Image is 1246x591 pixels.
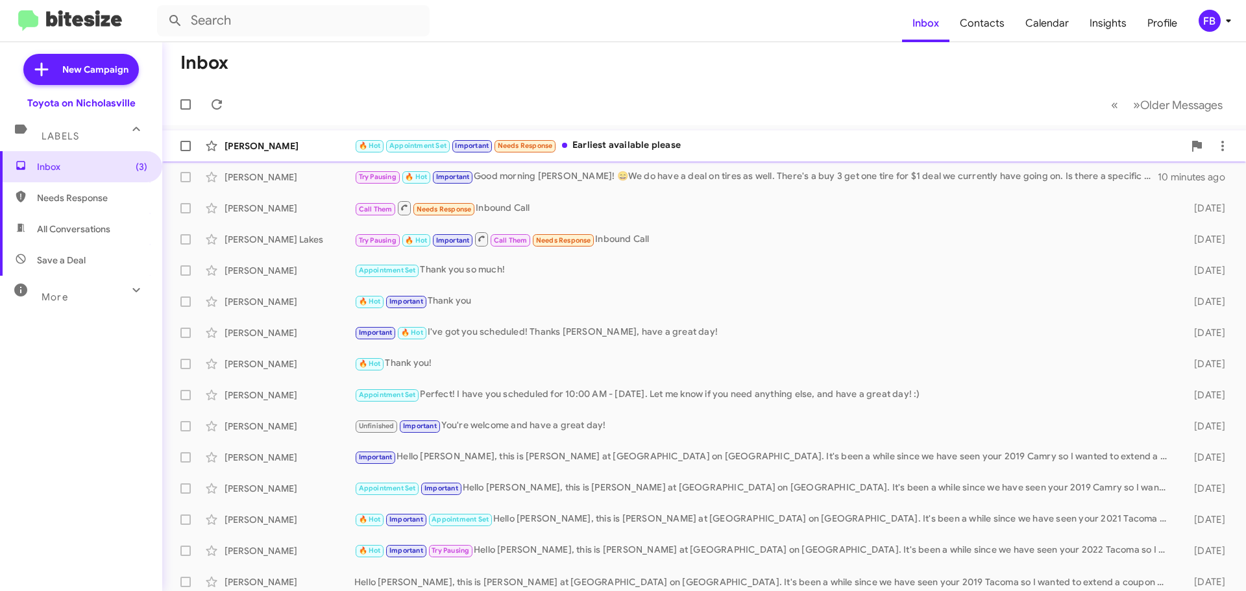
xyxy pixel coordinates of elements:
span: Important [389,546,423,555]
span: (3) [136,160,147,173]
span: Labels [42,130,79,142]
div: [PERSON_NAME] [225,171,354,184]
div: [PERSON_NAME] [225,575,354,588]
span: Appointment Set [432,515,489,524]
div: Hello [PERSON_NAME], this is [PERSON_NAME] at [GEOGRAPHIC_DATA] on [GEOGRAPHIC_DATA]. It's been a... [354,450,1173,464]
div: [PERSON_NAME] [225,389,354,402]
span: Older Messages [1140,98,1223,112]
span: Important [389,515,423,524]
div: Thank you [354,294,1173,309]
div: Thank you! [354,356,1173,371]
span: 🔥 Hot [359,546,381,555]
span: 🔥 Hot [359,515,381,524]
div: Good morning [PERSON_NAME]! 😄We do have a deal on tires as well. There's a buy 3 get one tire for... [354,169,1158,184]
div: [DATE] [1173,357,1236,370]
div: Perfect! I have you scheduled for 10:00 AM - [DATE]. Let me know if you need anything else, and h... [354,387,1173,402]
span: Appointment Set [389,141,446,150]
span: Appointment Set [359,391,416,399]
span: Important [436,173,470,181]
div: Inbound Call [354,231,1173,247]
div: Hello [PERSON_NAME], this is [PERSON_NAME] at [GEOGRAPHIC_DATA] on [GEOGRAPHIC_DATA]. It's been a... [354,575,1173,588]
span: Important [436,236,470,245]
div: [DATE] [1173,326,1236,339]
div: Thank you so much! [354,263,1173,278]
span: Important [403,422,437,430]
a: Profile [1137,5,1188,42]
div: Inbound Call [354,200,1173,216]
div: Hello [PERSON_NAME], this is [PERSON_NAME] at [GEOGRAPHIC_DATA] on [GEOGRAPHIC_DATA]. It's been a... [354,481,1173,496]
div: [DATE] [1173,295,1236,308]
button: Previous [1103,91,1126,118]
span: All Conversations [37,223,110,235]
a: Calendar [1015,5,1079,42]
button: FB [1188,10,1232,32]
span: Important [389,297,423,306]
h1: Inbox [180,53,228,73]
span: Inbox [37,160,147,173]
span: Save a Deal [37,254,86,267]
span: « [1111,97,1118,113]
span: Appointment Set [359,484,416,492]
div: [PERSON_NAME] [225,357,354,370]
div: [DATE] [1173,389,1236,402]
span: Try Pausing [359,173,397,181]
nav: Page navigation example [1104,91,1230,118]
div: [DATE] [1173,264,1236,277]
div: Hello [PERSON_NAME], this is [PERSON_NAME] at [GEOGRAPHIC_DATA] on [GEOGRAPHIC_DATA]. It's been a... [354,512,1173,527]
span: Unfinished [359,422,395,430]
span: Important [359,453,393,461]
div: [PERSON_NAME] Lakes [225,233,354,246]
div: [DATE] [1173,451,1236,464]
span: Important [455,141,489,150]
div: [DATE] [1173,482,1236,495]
span: 🔥 Hot [359,141,381,150]
span: Needs Response [536,236,591,245]
span: New Campaign [62,63,128,76]
input: Search [157,5,430,36]
span: 🔥 Hot [405,236,427,245]
div: [PERSON_NAME] [225,326,354,339]
div: [PERSON_NAME] [225,482,354,495]
div: [PERSON_NAME] [225,295,354,308]
div: [PERSON_NAME] [225,139,354,152]
span: Call Them [359,205,393,213]
span: 🔥 Hot [405,173,427,181]
a: Insights [1079,5,1137,42]
div: [PERSON_NAME] [225,544,354,557]
div: [PERSON_NAME] [225,451,354,464]
div: [PERSON_NAME] [225,202,354,215]
a: New Campaign [23,54,139,85]
span: Important [424,484,458,492]
span: 🔥 Hot [359,297,381,306]
div: FB [1199,10,1221,32]
div: [PERSON_NAME] [225,264,354,277]
button: Next [1125,91,1230,118]
span: » [1133,97,1140,113]
a: Contacts [949,5,1015,42]
div: 10 minutes ago [1158,171,1236,184]
span: 🔥 Hot [401,328,423,337]
div: [DATE] [1173,233,1236,246]
div: [DATE] [1173,513,1236,526]
span: 🔥 Hot [359,359,381,368]
div: [DATE] [1173,575,1236,588]
a: Inbox [902,5,949,42]
div: I've got you scheduled! Thanks [PERSON_NAME], have a great day! [354,325,1173,340]
span: Try Pausing [359,236,397,245]
div: [PERSON_NAME] [225,420,354,433]
span: More [42,291,68,303]
div: [DATE] [1173,420,1236,433]
span: Try Pausing [432,546,469,555]
span: Important [359,328,393,337]
span: Needs Response [37,191,147,204]
div: You're welcome and have a great day! [354,418,1173,433]
span: Appointment Set [359,266,416,274]
div: Earliest available please [354,138,1184,153]
span: Needs Response [498,141,553,150]
span: Needs Response [417,205,472,213]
